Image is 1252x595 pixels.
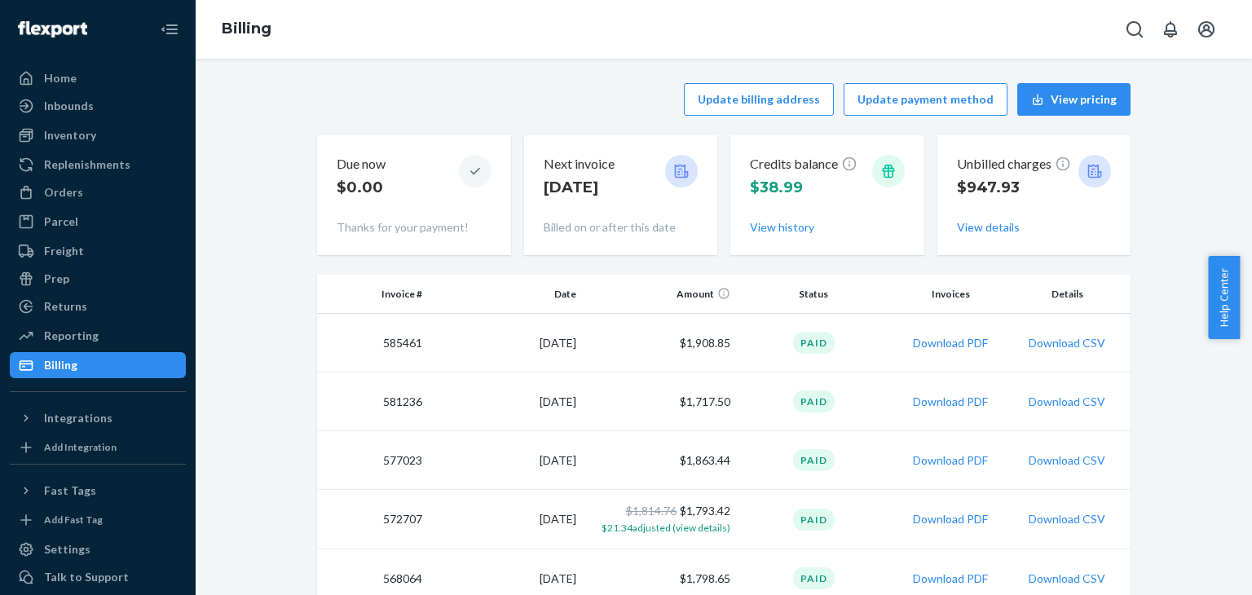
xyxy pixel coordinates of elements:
[684,83,834,116] button: Update billing address
[10,510,186,530] a: Add Fast Tag
[429,275,583,314] th: Date
[10,65,186,91] a: Home
[337,177,386,198] p: $0.00
[913,335,988,351] button: Download PDF
[44,328,99,344] div: Reporting
[583,314,737,372] td: $1,908.85
[337,155,386,174] p: Due now
[626,504,677,518] span: $1,814.76
[913,452,988,469] button: Download PDF
[337,219,492,236] p: Thanks for your payment!
[1029,335,1105,351] button: Download CSV
[10,179,186,205] a: Orders
[750,219,814,236] button: View history
[44,271,69,287] div: Prep
[317,314,429,372] td: 585461
[44,357,77,373] div: Billing
[793,567,835,589] div: Paid
[44,410,112,426] div: Integrations
[544,219,699,236] p: Billed on or after this date
[913,571,988,587] button: Download PDF
[544,155,615,174] p: Next invoice
[153,13,186,46] button: Close Navigation
[10,478,186,504] button: Fast Tags
[10,293,186,320] a: Returns
[317,431,429,490] td: 577023
[10,323,186,349] a: Reporting
[583,275,737,314] th: Amount
[1029,452,1105,469] button: Download CSV
[1154,13,1187,46] button: Open notifications
[1208,256,1240,339] button: Help Center
[957,177,1071,198] p: $947.93
[10,352,186,378] a: Billing
[1029,511,1105,527] button: Download CSV
[793,509,835,531] div: Paid
[44,214,78,230] div: Parcel
[44,440,117,454] div: Add Integration
[583,490,737,549] td: $1,793.42
[10,438,186,457] a: Add Integration
[1118,13,1151,46] button: Open Search Box
[793,449,835,471] div: Paid
[1017,83,1131,116] button: View pricing
[44,98,94,114] div: Inbounds
[1190,13,1223,46] button: Open account menu
[737,275,891,314] th: Status
[1029,394,1105,410] button: Download CSV
[10,405,186,431] button: Integrations
[429,314,583,372] td: [DATE]
[10,266,186,292] a: Prep
[913,511,988,527] button: Download PDF
[44,156,130,173] div: Replenishments
[222,20,271,37] a: Billing
[793,332,835,354] div: Paid
[1029,571,1105,587] button: Download CSV
[44,483,96,499] div: Fast Tags
[750,178,803,196] span: $38.99
[317,372,429,431] td: 581236
[10,122,186,148] a: Inventory
[10,564,186,590] a: Talk to Support
[429,431,583,490] td: [DATE]
[44,513,103,527] div: Add Fast Tag
[10,238,186,264] a: Freight
[317,490,429,549] td: 572707
[44,70,77,86] div: Home
[583,372,737,431] td: $1,717.50
[44,541,90,558] div: Settings
[793,390,835,412] div: Paid
[602,522,730,534] span: $21.34 adjusted (view details)
[44,298,87,315] div: Returns
[429,490,583,549] td: [DATE]
[957,155,1071,174] p: Unbilled charges
[844,83,1007,116] button: Update payment method
[602,519,730,535] button: $21.34adjusted (view details)
[18,21,87,37] img: Flexport logo
[317,275,429,314] th: Invoice #
[44,127,96,143] div: Inventory
[10,536,186,562] a: Settings
[583,431,737,490] td: $1,863.44
[429,372,583,431] td: [DATE]
[209,6,284,53] ol: breadcrumbs
[750,155,857,174] p: Credits balance
[913,394,988,410] button: Download PDF
[957,219,1020,236] button: View details
[544,177,615,198] p: [DATE]
[10,93,186,119] a: Inbounds
[10,209,186,235] a: Parcel
[10,152,186,178] a: Replenishments
[891,275,1011,314] th: Invoices
[44,184,83,201] div: Orders
[44,243,84,259] div: Freight
[44,569,129,585] div: Talk to Support
[1011,275,1131,314] th: Details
